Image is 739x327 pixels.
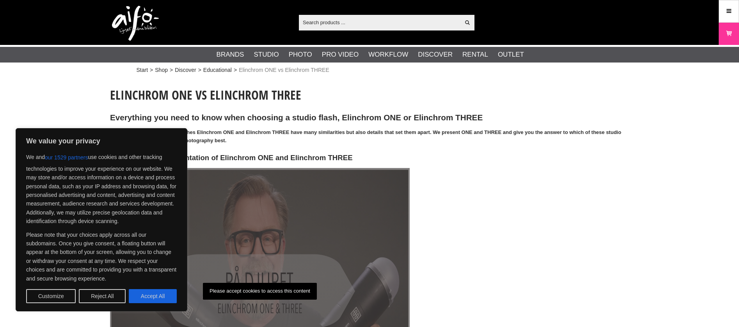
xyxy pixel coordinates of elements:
span: Elinchrom ONE vs Elinchrom THREE [239,66,329,74]
a: Pro Video [322,50,359,60]
p: We value your privacy [26,136,177,146]
a: Shop [155,66,168,74]
button: Reject All [79,289,126,303]
p: We and use cookies and other tracking technologies to improve your experience on our website. We ... [26,150,177,226]
a: Brands [217,50,244,60]
p: Please accept cookies to access this content [203,283,317,300]
a: Rental [462,50,488,60]
a: Workflow [368,50,408,60]
button: our 1529 partners [45,150,88,164]
button: Customize [26,289,76,303]
strong: The battery-powered studio flashes Elinchrom ONE and Elinchrom THREE have many similarities but a... [110,129,621,143]
p: Please note that your choices apply across all our subdomains. Once you give consent, a floating ... [26,231,177,283]
h3: Video - Product presentation of Elinchrom ONE and Elinchrom THREE [110,153,629,163]
img: logo.png [112,6,159,41]
input: Search products ... [299,16,460,28]
span: > [170,66,173,74]
h1: Elinchrom ONE vs Elinchrom THREE [110,86,629,104]
span: > [150,66,153,74]
a: Start [137,66,148,74]
h2: Everything you need to know when choosing a studio flash, Elinchrom ONE or Elinchrom THREE [110,112,629,123]
a: Studio [254,50,279,60]
a: Outlet [498,50,524,60]
a: Discover [175,66,196,74]
a: Photo [289,50,312,60]
a: Educational [203,66,232,74]
span: > [198,66,201,74]
div: We value your privacy [16,128,187,311]
span: > [234,66,237,74]
button: Accept All [129,289,177,303]
a: Discover [418,50,453,60]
